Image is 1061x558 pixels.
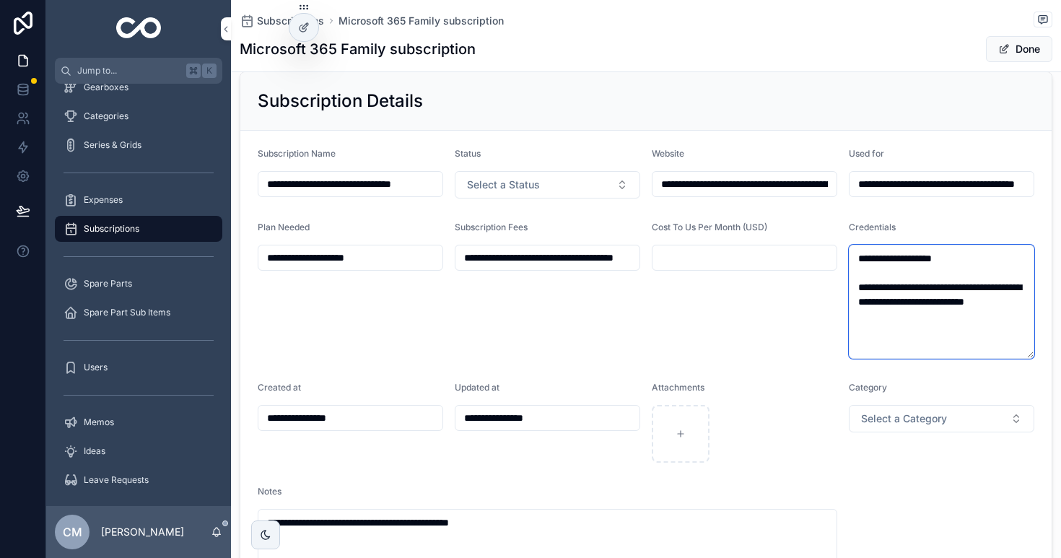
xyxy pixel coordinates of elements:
button: Select Button [849,405,1034,432]
span: Jump to... [77,65,180,77]
span: Plan Needed [258,222,310,232]
a: Microsoft 365 Family subscription [339,14,504,28]
span: Memos [84,417,114,428]
button: Select Button [455,171,640,199]
span: Subscription Name [258,148,336,159]
span: Category [849,382,887,393]
span: Subscriptions [84,223,139,235]
span: Credentials [849,222,896,232]
a: Expenses [55,187,222,213]
a: Spare Part Sub Items [55,300,222,326]
span: Categories [84,110,128,122]
span: K [204,65,215,77]
span: Select a Category [861,411,947,426]
button: Jump to...K [55,58,222,84]
a: Spare Parts [55,271,222,297]
a: Series & Grids [55,132,222,158]
span: Spare Part Sub Items [84,307,170,318]
span: Users [84,362,108,373]
span: Used for [849,148,884,159]
span: Leave Requests [84,474,149,486]
span: Status [455,148,481,159]
a: Ideas [55,438,222,464]
span: Gearboxes [84,82,128,93]
h1: Microsoft 365 Family subscription [240,39,476,59]
span: Subscription Fees [455,222,528,232]
span: Website [652,148,684,159]
img: App logo [116,17,162,40]
span: Expenses [84,194,123,206]
span: Ideas [84,445,105,457]
span: Attachments [652,382,704,393]
span: Series & Grids [84,139,141,151]
a: Categories [55,103,222,129]
a: Users [55,354,222,380]
span: Select a Status [467,178,540,192]
span: Updated at [455,382,499,393]
span: Cost To Us Per Month (USD) [652,222,767,232]
h2: Subscription Details [258,90,423,113]
a: Gearboxes [55,74,222,100]
p: [PERSON_NAME] [101,525,184,539]
a: Subscriptions [55,216,222,242]
span: Notes [258,486,281,497]
a: Memos [55,409,222,435]
span: CM [63,523,82,541]
span: Created at [258,382,301,393]
a: Subscriptions [240,14,324,28]
span: Spare Parts [84,278,132,289]
div: scrollable content [46,84,231,506]
span: Subscriptions [257,14,324,28]
a: Leave Requests [55,467,222,493]
button: Done [986,36,1052,62]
